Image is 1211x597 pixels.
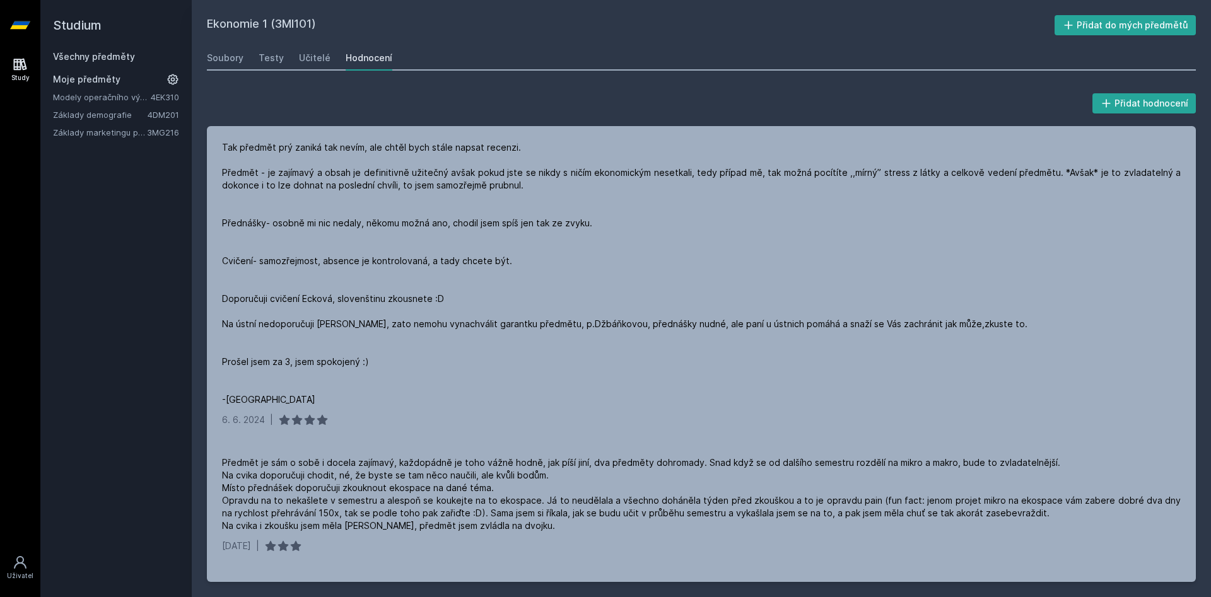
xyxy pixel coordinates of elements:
a: Základy demografie [53,108,148,121]
h2: Ekonomie 1 (3MI101) [207,15,1055,35]
div: 6. 6. 2024 [222,414,265,426]
a: 4EK310 [151,92,179,102]
div: Uživatel [7,571,33,581]
a: Study [3,50,38,89]
div: | [256,540,259,552]
a: 4DM201 [148,110,179,120]
a: Testy [259,45,284,71]
a: Všechny předměty [53,51,135,62]
div: Study [11,73,30,83]
button: Přidat hodnocení [1092,93,1196,113]
div: Učitelé [299,52,331,64]
div: | [270,414,273,426]
a: Uživatel [3,548,38,587]
div: Soubory [207,52,243,64]
div: Tak předmět prý zaniká tak nevím, ale chtěl bych stále napsat recenzi. Předmět - je zajímavý a ob... [222,141,1181,406]
div: Testy [259,52,284,64]
a: 3MG216 [147,127,179,137]
button: Přidat do mých předmětů [1055,15,1196,35]
a: Soubory [207,45,243,71]
div: Hodnocení [346,52,392,64]
div: [DATE] [222,540,251,552]
div: Předmět je sám o sobě i docela zajímavý, každopádně je toho vážně hodně, jak píší jiní, dva předm... [222,456,1181,532]
a: Učitelé [299,45,331,71]
a: Modely operačního výzkumu [53,91,151,103]
span: Moje předměty [53,73,120,86]
a: Hodnocení [346,45,392,71]
a: Základy marketingu pro informatiky a statistiky [53,126,147,139]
